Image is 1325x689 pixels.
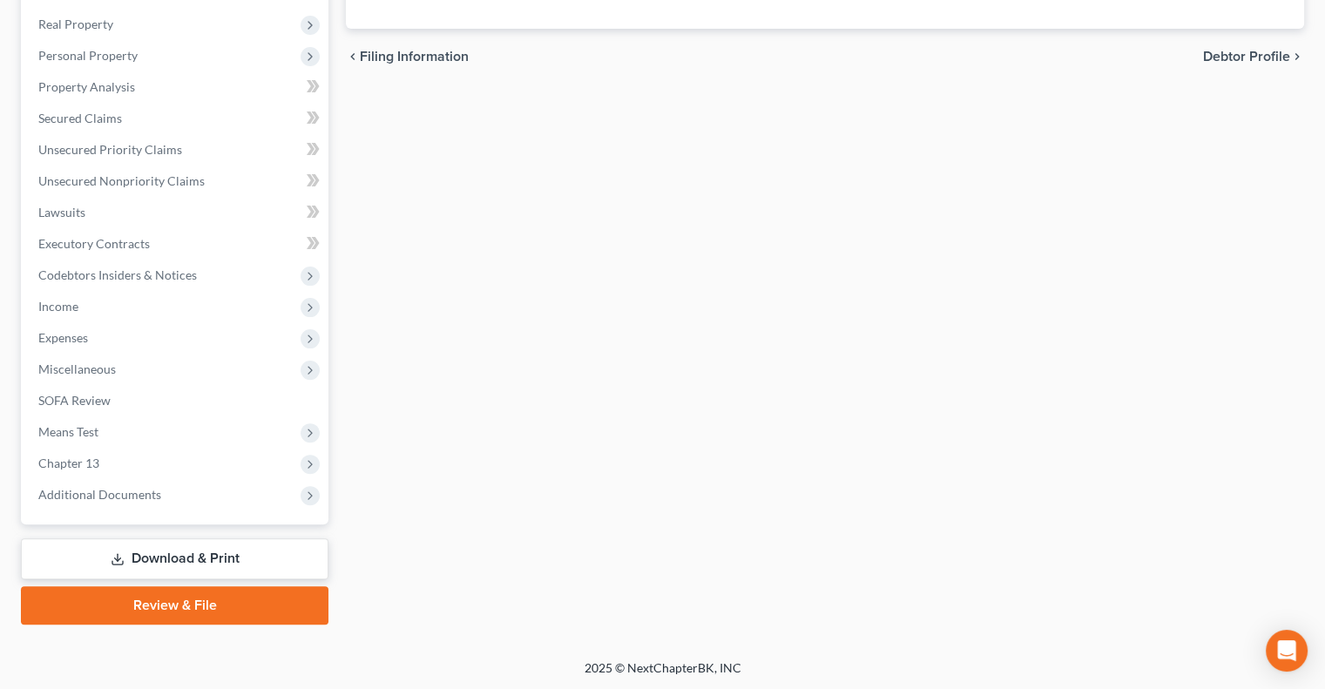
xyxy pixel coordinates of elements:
[38,267,197,282] span: Codebtors Insiders & Notices
[38,142,182,157] span: Unsecured Priority Claims
[24,228,328,260] a: Executory Contracts
[346,50,469,64] button: chevron_left Filing Information
[38,424,98,439] span: Means Test
[38,17,113,31] span: Real Property
[38,111,122,125] span: Secured Claims
[21,586,328,625] a: Review & File
[38,299,78,314] span: Income
[38,79,135,94] span: Property Analysis
[1290,50,1304,64] i: chevron_right
[38,456,99,470] span: Chapter 13
[24,385,328,416] a: SOFA Review
[346,50,360,64] i: chevron_left
[1203,50,1304,64] button: Debtor Profile chevron_right
[38,361,116,376] span: Miscellaneous
[24,165,328,197] a: Unsecured Nonpriority Claims
[38,487,161,502] span: Additional Documents
[38,236,150,251] span: Executory Contracts
[1203,50,1290,64] span: Debtor Profile
[38,330,88,345] span: Expenses
[1266,630,1308,672] div: Open Intercom Messenger
[38,173,205,188] span: Unsecured Nonpriority Claims
[24,71,328,103] a: Property Analysis
[21,538,328,579] a: Download & Print
[24,103,328,134] a: Secured Claims
[38,205,85,220] span: Lawsuits
[24,134,328,165] a: Unsecured Priority Claims
[360,50,469,64] span: Filing Information
[24,197,328,228] a: Lawsuits
[38,393,111,408] span: SOFA Review
[38,48,138,63] span: Personal Property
